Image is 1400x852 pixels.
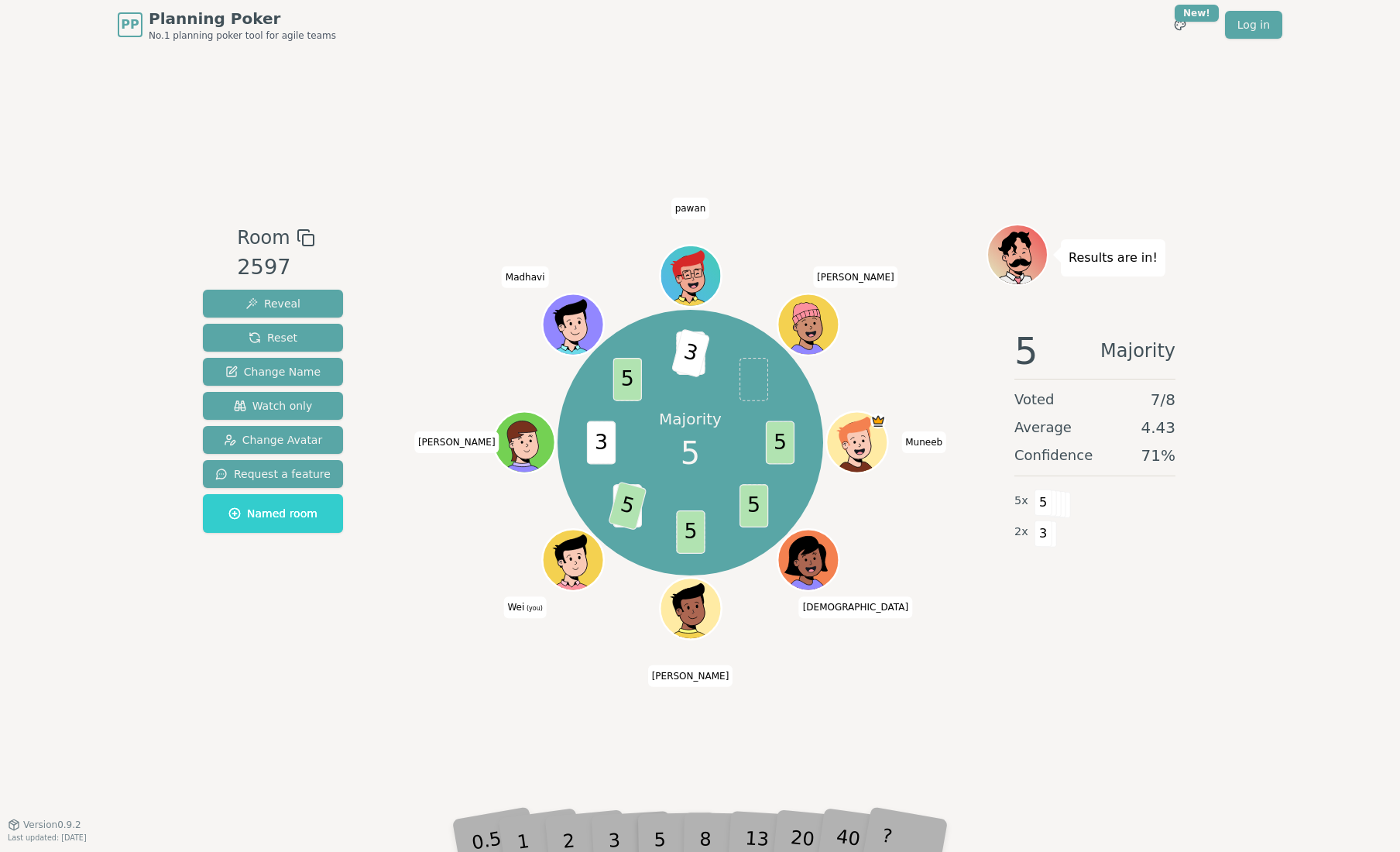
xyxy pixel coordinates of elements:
[870,414,886,429] span: Muneeb is the host
[224,432,323,448] span: Change Avatar
[1014,417,1072,438] span: Average
[1014,332,1038,369] span: 5
[671,328,709,378] span: 3
[671,198,710,220] span: Click to change your name
[612,358,641,401] span: 5
[203,324,343,352] button: Reset
[1166,11,1194,39] button: New!
[1014,445,1093,466] span: Confidence
[149,29,336,42] span: No.1 planning poker tool for agile teams
[799,597,912,619] span: Click to change your name
[1100,332,1175,369] span: Majority
[237,224,290,252] span: Room
[118,8,336,42] a: PPPlanning PokerNo.1 planning poker tool for agile teams
[8,819,81,831] button: Version0.9.2
[237,252,314,283] div: 2597
[228,506,317,521] span: Named room
[586,421,615,464] span: 3
[901,431,946,453] span: Click to change your name
[544,531,602,589] button: Click to change your avatar
[502,266,549,288] span: Click to change your name
[681,430,700,476] span: 5
[203,494,343,533] button: Named room
[203,290,343,318] button: Reveal
[503,597,546,619] span: Click to change your name
[1014,389,1055,411] span: Voted
[203,460,343,488] button: Request a feature
[1141,445,1175,466] span: 71 %
[1014,524,1028,541] span: 2 x
[1151,389,1175,411] span: 7 / 8
[1035,490,1052,516] span: 5
[813,266,898,288] span: Click to change your name
[676,510,705,554] span: 5
[203,426,343,454] button: Change Avatar
[215,466,331,482] span: Request a feature
[234,398,313,414] span: Watch only
[1069,247,1158,269] p: Results are in!
[648,665,733,687] span: Click to change your name
[659,408,722,430] p: Majority
[414,431,499,453] span: Click to change your name
[203,392,343,420] button: Watch only
[1141,417,1175,438] span: 4.43
[225,364,321,380] span: Change Name
[203,358,343,386] button: Change Name
[245,296,300,311] span: Reveal
[1035,520,1052,547] span: 3
[739,484,768,527] span: 5
[121,15,139,34] span: PP
[608,481,647,531] span: 5
[249,330,297,345] span: Reset
[524,606,543,613] span: (you)
[765,421,794,464] span: 5
[1014,493,1028,510] span: 5 x
[8,833,87,842] span: Last updated: [DATE]
[23,819,81,831] span: Version 0.9.2
[1175,5,1219,22] div: New!
[1225,11,1282,39] a: Log in
[149,8,336,29] span: Planning Poker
